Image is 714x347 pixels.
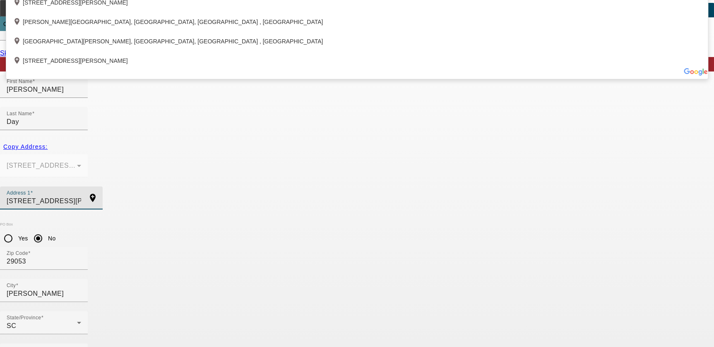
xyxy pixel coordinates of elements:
[7,111,32,116] mat-label: Last Name
[683,68,708,76] img: Powered by Google
[13,37,23,47] mat-icon: add_location
[13,56,23,66] mat-icon: add_location
[6,49,708,68] div: [STREET_ADDRESS][PERSON_NAME]
[7,190,30,195] mat-label: Address 1
[7,283,16,288] mat-label: City
[6,29,708,49] div: [GEOGRAPHIC_DATA][PERSON_NAME], [GEOGRAPHIC_DATA], [GEOGRAPHIC_DATA] , [GEOGRAPHIC_DATA]
[7,315,41,320] mat-label: State/Province
[13,17,23,27] mat-icon: add_location
[7,322,16,329] span: SC
[6,10,708,29] div: [PERSON_NAME][GEOGRAPHIC_DATA], [GEOGRAPHIC_DATA], [GEOGRAPHIC_DATA] , [GEOGRAPHIC_DATA]
[83,193,103,203] mat-icon: add_location
[46,234,55,242] label: No
[17,234,28,242] label: Yes
[3,21,258,27] span: Opportunity / 082500724 / [PERSON_NAME] DBA Day's Towing / [PERSON_NAME]
[7,78,32,84] mat-label: First Name
[7,250,28,256] mat-label: Zip Code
